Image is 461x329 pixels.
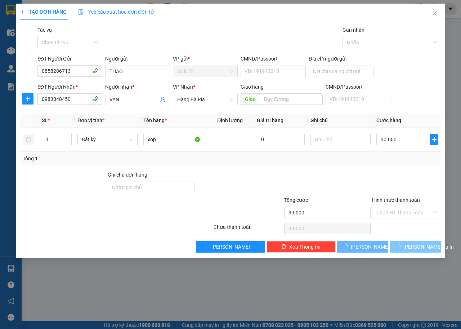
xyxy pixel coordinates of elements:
[143,117,167,123] span: Tên hàng
[42,117,48,123] span: SL
[20,9,25,14] span: plus
[92,68,98,74] span: phone
[309,66,373,77] input: Địa chỉ của người gửi
[343,244,351,249] span: loading
[37,83,102,91] div: SĐT Người Nhận
[425,4,445,24] button: Close
[241,55,305,63] div: CMND/Passport
[257,134,305,145] input: 0
[37,55,102,63] div: SĐT Người Gửi
[108,182,194,193] input: Ghi chú đơn hàng
[78,9,84,15] img: icon
[173,84,193,90] span: VP Nhận
[77,117,104,123] span: Đơn vị tính
[4,4,104,17] li: Hoa Mai
[4,31,50,39] li: VP 44 NTB
[4,40,9,45] span: environment
[430,137,438,142] span: plus
[281,244,286,250] span: delete
[376,117,401,123] span: Cước hàng
[173,55,238,63] div: VP gửi
[432,10,438,16] span: close
[160,97,166,102] span: user-add
[23,155,179,163] div: Tổng: 1
[326,83,390,91] div: CMND/Passport
[78,9,154,15] span: Yêu cầu xuất hóa đơn điện tử
[92,96,98,102] span: phone
[22,96,33,102] span: plus
[23,134,34,145] button: delete
[241,93,260,105] span: Giao
[289,243,321,251] span: Xóa Thông tin
[213,223,283,236] div: Chưa thanh toán
[267,241,336,253] button: deleteXóa Thông tin
[37,27,52,33] label: Tác vụ
[351,243,389,251] span: [PERSON_NAME]
[257,117,283,123] span: Giá trị hàng
[260,93,322,105] input: Dọc đường
[241,84,264,90] span: Giao hàng
[308,114,373,128] th: Ghi chú
[50,31,96,54] li: VP [GEOGRAPHIC_DATA]
[310,134,371,145] input: Ghi Chú
[143,134,203,145] input: VD: Bàn, Ghế
[284,197,308,203] span: Tổng cước
[309,55,373,63] div: Địa chỉ người gửi
[4,4,29,29] img: logo.jpg
[430,134,438,145] button: plus
[196,241,265,253] button: [PERSON_NAME]
[22,93,33,105] button: plus
[343,27,364,33] label: Gán nhãn
[105,83,170,91] div: Người nhận
[105,55,170,63] div: Người gửi
[108,172,147,178] label: Ghi chú đơn hàng
[20,9,67,15] span: TẠO ĐƠN HÀNG
[337,241,389,253] button: [PERSON_NAME]
[177,66,233,77] span: 44 NTB
[177,94,233,105] span: Hàng Bà Rịa
[403,243,454,251] span: [PERSON_NAME] và In
[211,243,250,251] span: [PERSON_NAME]
[390,241,441,253] button: [PERSON_NAME] và In
[395,244,403,249] span: loading
[82,134,133,145] span: Bất kỳ
[372,197,420,203] label: Hình thức thanh toán
[217,117,243,123] span: Định lượng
